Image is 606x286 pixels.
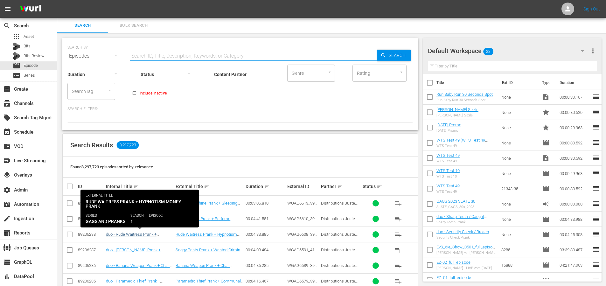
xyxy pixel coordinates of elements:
div: 89206236 [78,263,104,268]
span: Search Tag Mgmt [3,114,11,122]
div: External Title [176,183,243,190]
td: 00:00:30.167 [557,89,592,105]
a: Saggy Pants Prank + Wanted Criminal Prank [176,248,243,257]
span: Episode [542,185,550,192]
span: Bits Review [24,53,45,59]
div: [PERSON_NAME] - LIVE vom [DATE] [436,266,492,270]
span: Search Results [70,141,113,149]
div: 89206240 [78,201,104,206]
a: GAGS 2023 SLATE 30 [436,199,475,204]
a: WTS Test 49 [436,153,460,158]
div: 00:04:35.285 [246,263,286,268]
span: 3,297,723 [117,141,139,149]
span: Job Queues [3,244,11,252]
span: WGAG6613_3970 [287,201,317,210]
span: WGAG6589_3917 [287,263,317,273]
span: Episode [542,170,550,177]
span: sort [337,184,343,189]
span: Found 3,297,723 episodes sorted by: relevance [70,164,153,169]
span: reorder [592,169,600,177]
div: External ID [287,184,319,189]
button: playlist_add [391,242,406,258]
span: Promo [542,108,550,116]
span: reorder [592,200,600,207]
a: WTS Test 49 [436,184,460,188]
div: Episodes [67,47,123,65]
div: WTS Test 49 [436,144,497,148]
span: reorder [592,185,600,192]
div: WTS Test 49 [436,159,460,163]
button: playlist_add [391,211,406,227]
span: reorder [592,215,600,223]
span: WGAG6610_3968 [287,216,317,226]
a: Stealing ATM Prank + Perfume Testing Prank [176,216,233,226]
span: Distributions Juste Pour Rire Inc. [321,248,358,257]
span: playlist_add [394,262,402,269]
span: Episode [542,276,550,284]
div: Internal Title [106,183,174,190]
span: playlist_add [394,231,402,238]
span: Create [3,85,11,93]
span: Distributions Juste Pour Rire Inc. [321,263,358,273]
a: duo - Laundry Machine Prank + Sleeping Ketchup Prank [106,201,164,210]
span: sort [377,184,382,189]
div: 89206237 [78,248,104,252]
td: None [499,227,540,242]
span: reorder [592,246,600,253]
span: menu [4,5,11,13]
a: duo - [PERSON_NAME] Prank + Wanted Criminal Prank [106,248,163,257]
span: Include Inactive [140,90,167,96]
span: Episode [542,246,550,254]
td: 00:00:30.592 [557,181,592,196]
a: EZ_01_full_episode [436,275,471,280]
td: None [499,166,540,181]
span: reorder [592,93,600,101]
td: None [499,135,540,150]
td: 00:00:30.592 [557,135,592,150]
a: EvS_die_Show_0501_full_episode [436,245,495,254]
div: Security Check Prank [436,235,497,240]
button: playlist_add [391,196,406,211]
button: playlist_add [391,227,406,242]
span: Episode [542,215,550,223]
a: Rude Waitress Prank + Hypnotism Money Prank [176,232,240,241]
span: Bulk Search [112,22,155,29]
td: 00:00:29.963 [557,166,592,181]
td: 00:04:33.988 [557,212,592,227]
td: 00:04:25.308 [557,227,592,242]
div: ID [78,184,104,189]
div: 00:04:33.885 [246,232,286,237]
div: [PERSON_NAME] vs. [PERSON_NAME] - Die Liveshow [436,251,497,255]
span: Reports [3,229,11,237]
span: reorder [592,261,600,269]
a: WTS Test 10 [436,168,460,173]
button: Open [327,69,333,75]
div: Status [363,183,389,190]
div: 00:04:41.551 [246,216,286,221]
span: Search [61,22,104,29]
td: 03:39:30.487 [557,242,592,257]
a: duo - Banana Weapon Prank + Chair Massage Prank [106,263,172,273]
th: Ext. ID [498,74,539,92]
span: Ad [542,200,550,208]
div: [PERSON_NAME] Sizzle [436,113,478,117]
span: Distributions Juste Pour Rire Inc. [321,201,358,210]
td: 00:00:30.592 [557,150,592,166]
td: None [499,120,540,135]
div: 89206238 [78,232,104,237]
a: Run Baby Run 30 Seconds Spot [436,92,493,97]
span: reorder [592,108,600,116]
span: Series [13,72,20,79]
td: None [499,212,540,227]
div: 00:04:08.484 [246,248,286,252]
button: Open [398,69,404,75]
span: Asset [13,33,20,40]
a: duo - Stealing ATM Prank + Perfume Testing Prank [106,216,173,226]
td: 04:21:47.063 [557,257,592,273]
button: Open [107,87,113,93]
td: 8285 [499,242,540,257]
th: Type [538,74,556,92]
div: SLATE_GAGS_30s_2023 [436,205,475,209]
td: 15888 [499,257,540,273]
span: Video [542,154,550,162]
